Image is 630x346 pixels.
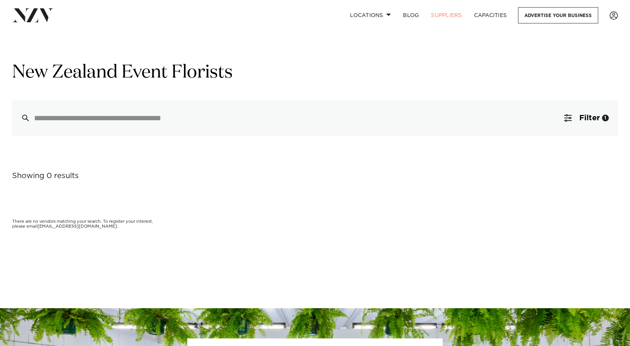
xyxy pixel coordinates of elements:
a: [EMAIL_ADDRESS][DOMAIN_NAME] [37,224,117,228]
a: BLOG [397,7,425,23]
h5: There are no vendors matching your search. To register your interest, please email . [12,201,154,229]
a: SUPPLIERS [425,7,468,23]
a: Locations [344,7,397,23]
h1: New Zealand Event Florists [12,61,618,85]
span: Filter [579,114,600,122]
a: Capacities [468,7,513,23]
div: Showing 0 results [12,170,79,182]
a: Advertise your business [518,7,598,23]
img: nzv-logo.png [12,8,53,22]
div: 1 [602,115,609,121]
button: Filter1 [555,100,618,136]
